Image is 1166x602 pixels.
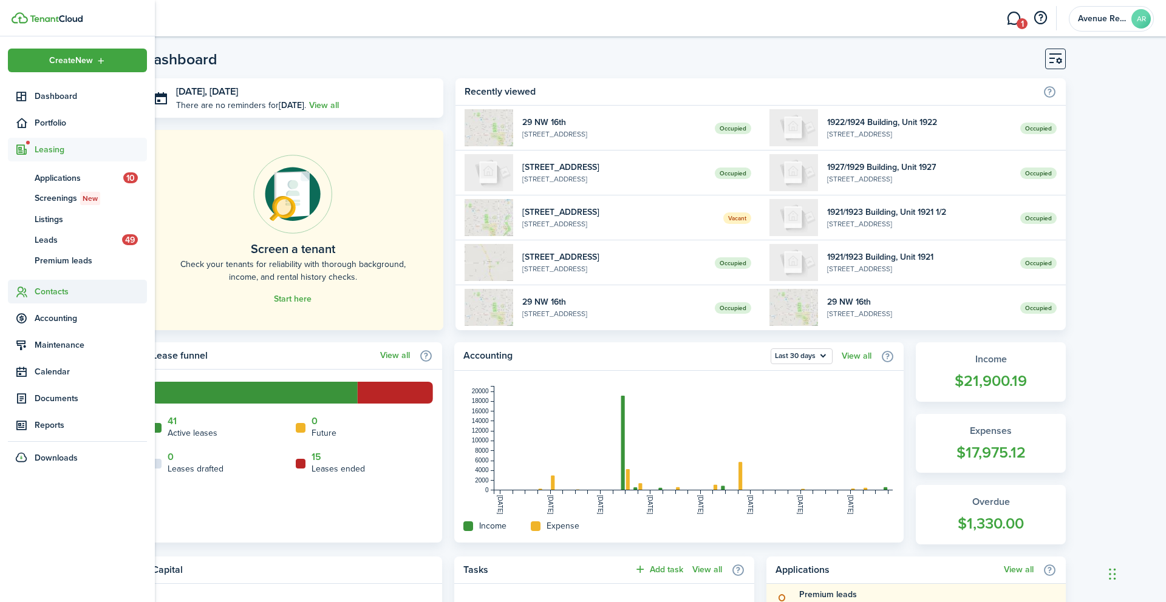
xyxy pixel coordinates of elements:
[472,418,489,424] tspan: 14000
[35,117,147,129] span: Portfolio
[769,199,818,236] img: 1921 1/2
[1020,257,1057,269] span: Occupied
[476,477,489,484] tspan: 2000
[472,388,489,394] tspan: 20000
[122,234,138,245] span: 49
[928,441,1054,464] widget-stats-count: $17,975.12
[827,161,1011,174] widget-list-item-title: 1927/1929 Building, Unit 1927
[312,462,365,475] home-widget-title: Leases ended
[827,308,1011,319] widget-list-item-description: [STREET_ADDRESS]
[35,192,147,205] span: Screenings
[485,487,489,493] tspan: 0
[1020,212,1057,224] span: Occupied
[1105,544,1166,602] iframe: Chat Widget
[547,495,554,515] tspan: [DATE]
[83,193,98,204] span: New
[479,519,506,532] home-widget-title: Income
[634,563,683,577] button: Add task
[465,109,513,146] img: 1
[522,218,715,229] widget-list-item-description: [STREET_ADDRESS]
[465,154,513,191] img: 111
[168,427,217,439] home-widget-title: Active leases
[312,416,318,427] a: 0
[472,397,489,404] tspan: 18000
[143,52,217,67] header-page-title: Dashboard
[8,250,147,271] a: Premium leads
[522,308,706,319] widget-list-item-description: [STREET_ADDRESS]
[123,172,138,183] span: 10
[8,84,147,108] a: Dashboard
[522,116,706,129] widget-list-item-title: 29 NW 16th
[647,495,654,515] tspan: [DATE]
[747,495,754,515] tspan: [DATE]
[769,109,818,146] img: 1922
[842,351,871,361] a: View all
[827,116,1011,129] widget-list-item-title: 1922/1924 Building, Unit 1922
[1002,3,1025,34] a: Messaging
[771,348,833,364] button: Open menu
[769,244,818,281] img: 1921
[476,467,489,473] tspan: 4000
[916,485,1066,544] a: Overdue$1,330.00
[522,129,706,140] widget-list-item-description: [STREET_ADDRESS]
[465,199,513,236] img: 1
[35,254,147,267] span: Premium leads
[312,451,321,462] a: 15
[497,495,504,515] tspan: [DATE]
[928,424,1054,438] widget-stats-title: Expenses
[522,161,706,174] widget-list-item-title: [STREET_ADDRESS]
[771,348,833,364] button: Last 30 days
[251,240,335,258] home-placeholder-title: Screen a tenant
[847,495,854,515] tspan: [DATE]
[35,285,147,298] span: Contacts
[1004,565,1034,575] a: View all
[49,56,93,65] span: Create New
[715,302,751,314] span: Occupied
[1109,556,1116,592] div: Drag
[597,495,604,515] tspan: [DATE]
[928,512,1054,535] widget-stats-count: $1,330.00
[697,495,704,515] tspan: [DATE]
[472,427,489,434] tspan: 12000
[769,289,818,326] img: 1
[274,294,312,304] a: Start here
[35,213,147,226] span: Listings
[827,129,1011,140] widget-list-item-description: [STREET_ADDRESS]
[723,212,751,224] span: Vacant
[522,206,715,218] widget-list-item-title: [STREET_ADDRESS]
[1017,18,1028,29] span: 1
[827,296,1011,308] widget-list-item-title: 29 NW 16th
[152,348,374,363] home-widget-title: Lease funnel
[1020,123,1057,134] span: Occupied
[253,155,332,234] img: Online payments
[916,342,1066,402] a: Income$21,900.19
[35,90,147,103] span: Dashboard
[522,251,706,263] widget-list-item-title: [STREET_ADDRESS]
[522,263,706,274] widget-list-item-description: [STREET_ADDRESS]
[176,84,434,100] h3: [DATE], [DATE]
[35,339,147,351] span: Maintenance
[176,99,306,112] p: There are no reminders for .
[476,457,489,464] tspan: 6000
[827,206,1011,218] widget-list-item-title: 1921/1923 Building, Unit 1921 1/2
[35,172,123,184] span: Applications
[35,234,122,246] span: Leads
[170,258,416,283] home-placeholder-description: Check your tenants for reliability with thorough background, income, and rental history checks.
[465,244,513,281] img: 1
[35,365,147,378] span: Calendar
[1131,9,1151,29] avatar-text: AR
[8,188,147,209] a: ScreeningsNew
[8,49,147,72] button: Open menu
[692,565,722,575] a: View all
[472,408,489,414] tspan: 16000
[916,414,1066,473] a: Expenses$17,975.12
[463,348,765,364] home-widget-title: Accounting
[168,462,223,475] home-widget-title: Leases drafted
[797,495,804,515] tspan: [DATE]
[1045,49,1066,69] button: Customise
[1020,302,1057,314] span: Occupied
[8,167,147,188] a: Applications10
[769,154,818,191] img: 1927
[168,416,177,427] a: 41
